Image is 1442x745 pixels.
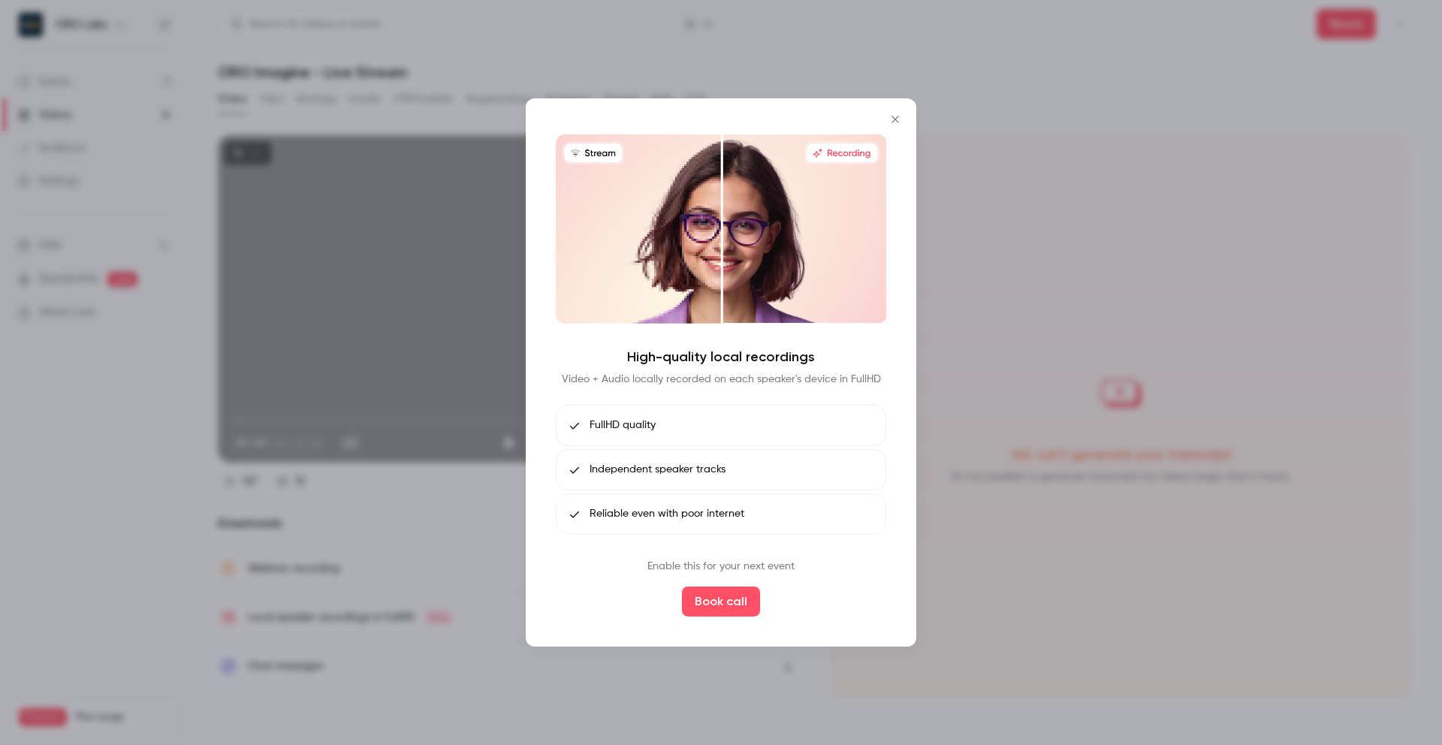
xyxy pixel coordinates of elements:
[647,559,795,575] p: Enable this for your next event
[590,462,726,478] span: Independent speaker tracks
[880,104,910,134] button: Close
[590,506,744,522] span: Reliable even with poor internet
[590,418,656,433] span: FullHD quality
[562,372,881,387] p: Video + Audio locally recorded on each speaker's device in FullHD
[682,587,760,617] button: Book call
[627,348,815,366] h4: High-quality local recordings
